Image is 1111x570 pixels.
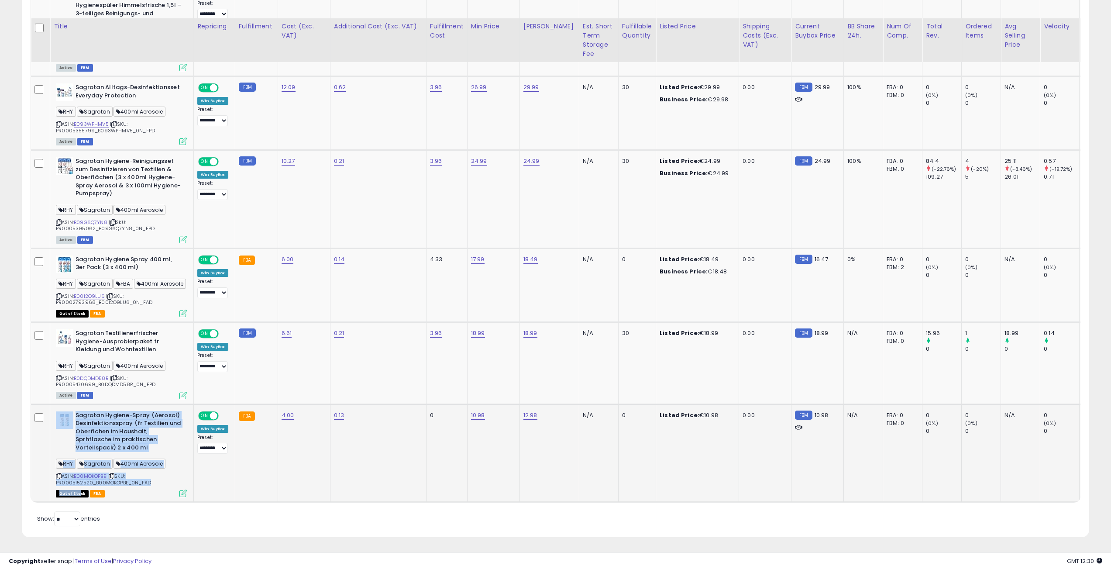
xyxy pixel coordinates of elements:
div: €18.99 [660,329,732,337]
div: N/A [583,157,612,165]
span: OFF [217,256,231,263]
div: BB Share 24h. [847,22,879,40]
span: 400ml Aerosole [114,459,165,469]
span: 400ml Aerosole [134,279,186,289]
div: Win BuyBox [197,343,228,351]
a: 18.99 [471,329,485,338]
div: Min Price [471,22,516,31]
b: Sagrotan Alltags-Desinfektionsset Everyday Protection [76,83,182,102]
span: OFF [217,158,231,166]
div: FBM: 0 [887,165,915,173]
div: Win BuyBox [197,425,228,433]
a: 17.99 [471,255,485,264]
div: 0.00 [743,411,784,419]
a: 0.13 [334,411,344,420]
div: 15.96 [926,329,961,337]
small: (-22.76%) [932,166,956,173]
img: 411dpqdoaKL._SL40_.jpg [56,329,73,347]
div: €24.99 [660,157,732,165]
a: B00MOKOPBE [74,473,106,480]
a: 3.96 [430,329,442,338]
span: ON [199,330,210,338]
span: Sagrotan [77,361,113,371]
div: FBA: 0 [887,329,915,337]
span: | SKU: PR0005395062_B09G6Q7YN8_0N_FPD [56,219,155,232]
div: 0 [1044,99,1079,107]
div: 0 [1044,256,1079,263]
div: 84.4 [926,157,961,165]
div: Fulfillment Cost [430,22,464,40]
div: Preset: [197,107,228,126]
small: (0%) [926,92,938,99]
b: Business Price: [660,169,708,177]
div: Win BuyBox [197,97,228,105]
div: Avg Selling Price [1004,22,1036,49]
span: 10.98 [815,411,829,419]
span: 24.99 [815,157,831,165]
div: 18.99 [1004,329,1040,337]
span: Sagrotan [77,459,113,469]
b: Listed Price: [660,83,699,91]
span: 400ml Aerosole [114,107,165,117]
a: 12.98 [523,411,537,420]
small: (-3.46%) [1010,166,1032,173]
a: 3.96 [430,83,442,92]
div: 0 [1044,271,1079,279]
div: €18.48 [660,268,732,276]
span: FBA [90,490,105,497]
div: Preset: [197,180,228,200]
div: Fulfillable Quantity [622,22,652,40]
img: 510KlKUkaVL._SL40_.jpg [56,157,73,175]
span: Show: entries [37,515,100,523]
div: FBA: 0 [887,411,915,419]
div: 0 [926,427,961,435]
div: FBM: 2 [887,263,915,271]
div: 0 [1044,411,1079,419]
div: 0 [622,256,649,263]
div: 0 [1004,345,1040,353]
div: 100% [847,157,876,165]
a: 10.27 [282,157,295,166]
b: Business Price: [660,95,708,104]
span: All listings that are currently out of stock and unavailable for purchase on Amazon [56,490,89,497]
span: FBM [77,138,93,145]
div: 0.00 [743,157,784,165]
a: 0.21 [334,157,344,166]
small: FBM [795,411,812,420]
div: N/A [583,329,612,337]
a: 18.49 [523,255,538,264]
img: 41-+PgcBbuL._SL40_.jpg [56,411,73,429]
div: ASIN: [56,411,187,497]
small: (0%) [965,420,977,427]
div: 26.01 [1004,173,1040,181]
div: Num of Comp. [887,22,918,40]
b: Business Price: [660,267,708,276]
div: 0 [1044,345,1079,353]
div: 100% [847,83,876,91]
div: N/A [1004,83,1033,91]
a: 10.98 [471,411,485,420]
small: FBA [239,256,255,265]
div: €29.99 [660,83,732,91]
div: Additional Cost (Exc. VAT) [334,22,423,31]
div: €24.99 [660,169,732,177]
small: (0%) [965,264,977,271]
b: Sagrotan Hygiene Spray 400 ml, 3er Pack (3 x 400 ml) [76,256,182,274]
span: RHY [56,279,76,289]
div: Preset: [197,352,228,372]
small: (0%) [1044,420,1056,427]
span: 2025-10-9 12:30 GMT [1067,557,1102,565]
div: 0 [430,411,461,419]
div: 4 [965,157,1001,165]
span: | SKU: PR0005355799_B093WPHMV5_0N_FPD [56,121,155,134]
span: 29.99 [815,83,830,91]
a: 26.99 [471,83,487,92]
div: 0 [1044,427,1079,435]
span: | SKU: PR0002793968_B00I2O9LU6_0N_FAD [56,293,152,306]
div: Cost (Exc. VAT) [282,22,327,40]
span: | SKU: PR0005470699_B0DQDMD58R_0N_FPD [56,375,155,388]
div: 0 [926,271,961,279]
a: 24.99 [471,157,487,166]
span: Sagrotan [77,279,113,289]
div: FBM: 0 [887,337,915,345]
